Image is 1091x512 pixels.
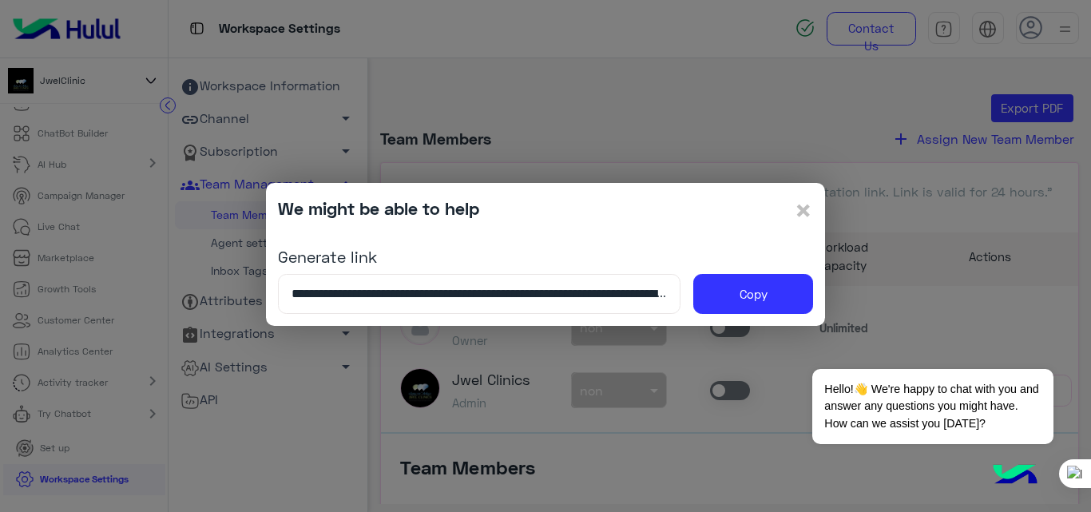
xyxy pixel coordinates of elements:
button: Close [794,195,813,225]
img: hulul-logo.png [987,448,1043,504]
span: Hello!👋 We're happy to chat with you and answer any questions you might have. How can we assist y... [812,369,1053,444]
label: Generate link [278,244,377,268]
button: Copy [693,274,813,314]
span: × [794,192,813,228]
div: We might be able to help [278,195,479,221]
